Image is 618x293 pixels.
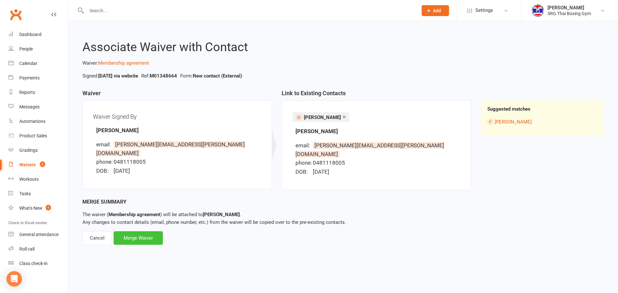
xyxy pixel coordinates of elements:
[313,160,345,166] span: 0481118005
[6,271,22,287] div: Open Intercom Messenger
[96,158,112,166] div: phone:
[548,11,591,16] div: SRG Thai Boxing Gym
[433,8,441,13] span: Add
[98,73,138,79] strong: [DATE] via website
[82,198,604,206] div: Merge Summary
[150,73,177,79] strong: M01348664
[19,119,45,124] div: Automations
[19,246,34,252] div: Roll call
[8,242,68,256] a: Roll call
[295,168,312,176] div: DOB:
[193,73,242,79] strong: New contact (External)
[295,142,444,157] span: [PERSON_NAME][EMAIL_ADDRESS][PERSON_NAME][DOMAIN_NAME]
[19,261,48,266] div: Class check-in
[19,32,42,37] div: Dashboard
[46,205,51,210] span: 1
[8,201,68,215] a: What's New1
[8,158,68,172] a: Waivers 2
[98,60,149,66] a: Membership agreement
[114,231,163,245] div: Merge Waiver
[19,148,38,153] div: Gradings
[81,72,140,80] li: Signed:
[8,256,68,271] a: Class kiosk mode
[313,169,329,175] span: [DATE]
[82,211,604,226] p: Any changes to contact details (email, phone number, etc.) from the waiver will be copied over to...
[19,191,31,196] div: Tasks
[19,46,33,51] div: People
[8,129,68,143] a: Product Sales
[40,161,45,167] span: 2
[487,106,530,112] strong: Suggested matches
[8,172,68,187] a: Workouts
[422,5,449,16] button: Add
[19,133,47,138] div: Product Sales
[114,159,146,165] span: 0481118005
[82,59,604,67] p: Waiver:
[179,72,244,80] li: Form:
[304,114,341,120] span: [PERSON_NAME]
[19,104,40,109] div: Messages
[8,56,68,71] a: Calendar
[19,177,39,182] div: Workouts
[8,71,68,85] a: Payments
[8,114,68,129] a: Automations
[96,167,112,175] div: DOB:
[282,90,471,100] h3: Link to Existing Contacts
[548,5,591,11] div: [PERSON_NAME]
[8,6,24,23] a: Clubworx
[82,90,272,100] h3: Waiver
[85,6,413,15] input: Search...
[108,212,160,217] strong: Membership agreement
[19,75,40,80] div: Payments
[114,168,130,174] span: [DATE]
[203,212,240,217] strong: [PERSON_NAME]
[19,90,35,95] div: Reports
[295,159,312,167] div: phone:
[19,162,36,167] div: Waivers
[19,206,42,211] div: What's New
[475,3,493,18] span: Settings
[8,42,68,56] a: People
[8,227,68,242] a: General attendance kiosk mode
[19,61,37,66] div: Calendar
[82,212,241,217] span: The waiver ( ) will be attached to .
[8,85,68,100] a: Reports
[96,127,139,133] strong: [PERSON_NAME]
[140,72,179,80] li: Ref:
[82,41,604,54] h2: Associate Waiver with Contact
[8,143,68,158] a: Gradings
[8,187,68,201] a: Tasks
[295,141,312,150] div: email:
[531,4,544,17] img: thumb_image1718682644.png
[19,232,59,237] div: General attendance
[96,141,245,156] span: [PERSON_NAME][EMAIL_ADDRESS][PERSON_NAME][DOMAIN_NAME]
[82,231,112,245] div: Cancel
[8,27,68,42] a: Dashboard
[8,100,68,114] a: Messages
[93,111,261,122] div: Waiver Signed By
[96,140,112,149] div: email:
[495,119,532,125] a: [PERSON_NAME]
[295,128,338,134] strong: [PERSON_NAME]
[342,112,346,122] a: ×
